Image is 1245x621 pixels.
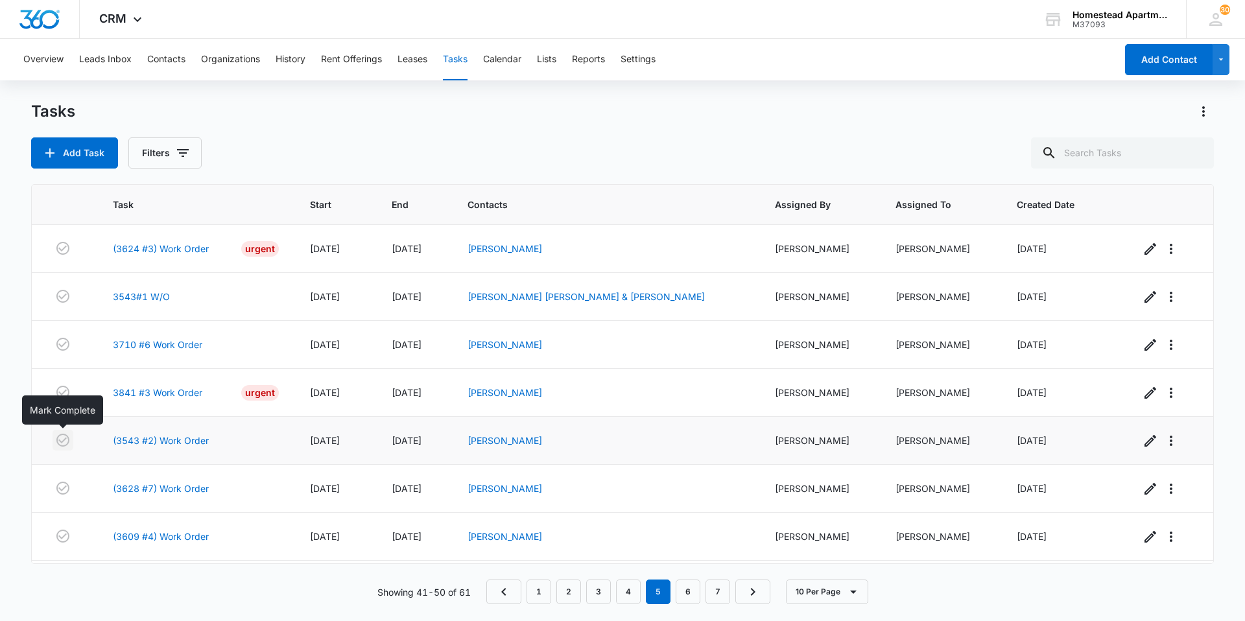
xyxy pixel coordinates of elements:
[99,12,126,25] span: CRM
[310,531,340,542] span: [DATE]
[775,198,846,211] span: Assigned By
[1220,5,1230,15] div: notifications count
[775,482,864,495] div: [PERSON_NAME]
[895,242,985,255] div: [PERSON_NAME]
[895,386,985,399] div: [PERSON_NAME]
[1125,44,1213,75] button: Add Contact
[310,387,340,398] span: [DATE]
[775,434,864,447] div: [PERSON_NAME]
[113,434,209,447] a: (3543 #2) Work Order
[1017,483,1047,494] span: [DATE]
[443,39,468,80] button: Tasks
[1073,20,1167,29] div: account id
[735,580,770,604] a: Next Page
[468,291,705,302] a: [PERSON_NAME] [PERSON_NAME] & [PERSON_NAME]
[392,291,421,302] span: [DATE]
[486,580,770,604] nav: Pagination
[468,531,542,542] a: [PERSON_NAME]
[468,339,542,350] a: [PERSON_NAME]
[895,198,966,211] span: Assigned To
[392,435,421,446] span: [DATE]
[556,580,581,604] a: Page 2
[895,290,985,303] div: [PERSON_NAME]
[468,483,542,494] a: [PERSON_NAME]
[895,530,985,543] div: [PERSON_NAME]
[1220,5,1230,15] span: 30
[468,435,542,446] a: [PERSON_NAME]
[392,387,421,398] span: [DATE]
[276,39,305,80] button: History
[392,483,421,494] span: [DATE]
[397,39,427,80] button: Leases
[241,241,279,257] div: Urgent
[1017,243,1047,254] span: [DATE]
[616,580,641,604] a: Page 4
[113,482,209,495] a: (3628 #7) Work Order
[113,386,202,399] a: 3841 #3 Work Order
[895,482,985,495] div: [PERSON_NAME]
[321,39,382,80] button: Rent Offerings
[31,137,118,169] button: Add Task
[786,580,868,604] button: 10 Per Page
[468,387,542,398] a: [PERSON_NAME]
[468,198,725,211] span: Contacts
[392,243,421,254] span: [DATE]
[310,198,342,211] span: Start
[775,530,864,543] div: [PERSON_NAME]
[1017,435,1047,446] span: [DATE]
[1017,291,1047,302] span: [DATE]
[147,39,185,80] button: Contacts
[31,102,75,121] h1: Tasks
[895,338,985,351] div: [PERSON_NAME]
[1073,10,1167,20] div: account name
[392,339,421,350] span: [DATE]
[775,242,864,255] div: [PERSON_NAME]
[113,530,209,543] a: (3609 #4) Work Order
[310,483,340,494] span: [DATE]
[483,39,521,80] button: Calendar
[201,39,260,80] button: Organizations
[310,339,340,350] span: [DATE]
[310,435,340,446] span: [DATE]
[113,198,260,211] span: Task
[775,386,864,399] div: [PERSON_NAME]
[676,580,700,604] a: Page 6
[895,434,985,447] div: [PERSON_NAME]
[486,580,521,604] a: Previous Page
[1031,137,1214,169] input: Search Tasks
[241,385,279,401] div: Urgent
[392,531,421,542] span: [DATE]
[23,39,64,80] button: Overview
[113,290,170,303] a: 3543#1 W/O
[113,338,202,351] a: 3710 #6 Work Order
[1017,387,1047,398] span: [DATE]
[22,395,103,425] div: Mark Complete
[527,580,551,604] a: Page 1
[392,198,418,211] span: End
[1017,339,1047,350] span: [DATE]
[646,580,670,604] em: 5
[621,39,656,80] button: Settings
[377,585,471,599] p: Showing 41-50 of 61
[1017,198,1090,211] span: Created Date
[128,137,202,169] button: Filters
[1017,531,1047,542] span: [DATE]
[310,291,340,302] span: [DATE]
[775,290,864,303] div: [PERSON_NAME]
[775,338,864,351] div: [PERSON_NAME]
[1193,101,1214,122] button: Actions
[79,39,132,80] button: Leads Inbox
[310,243,340,254] span: [DATE]
[572,39,605,80] button: Reports
[537,39,556,80] button: Lists
[705,580,730,604] a: Page 7
[586,580,611,604] a: Page 3
[468,243,542,254] a: [PERSON_NAME]
[113,242,209,255] a: (3624 #3) Work Order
